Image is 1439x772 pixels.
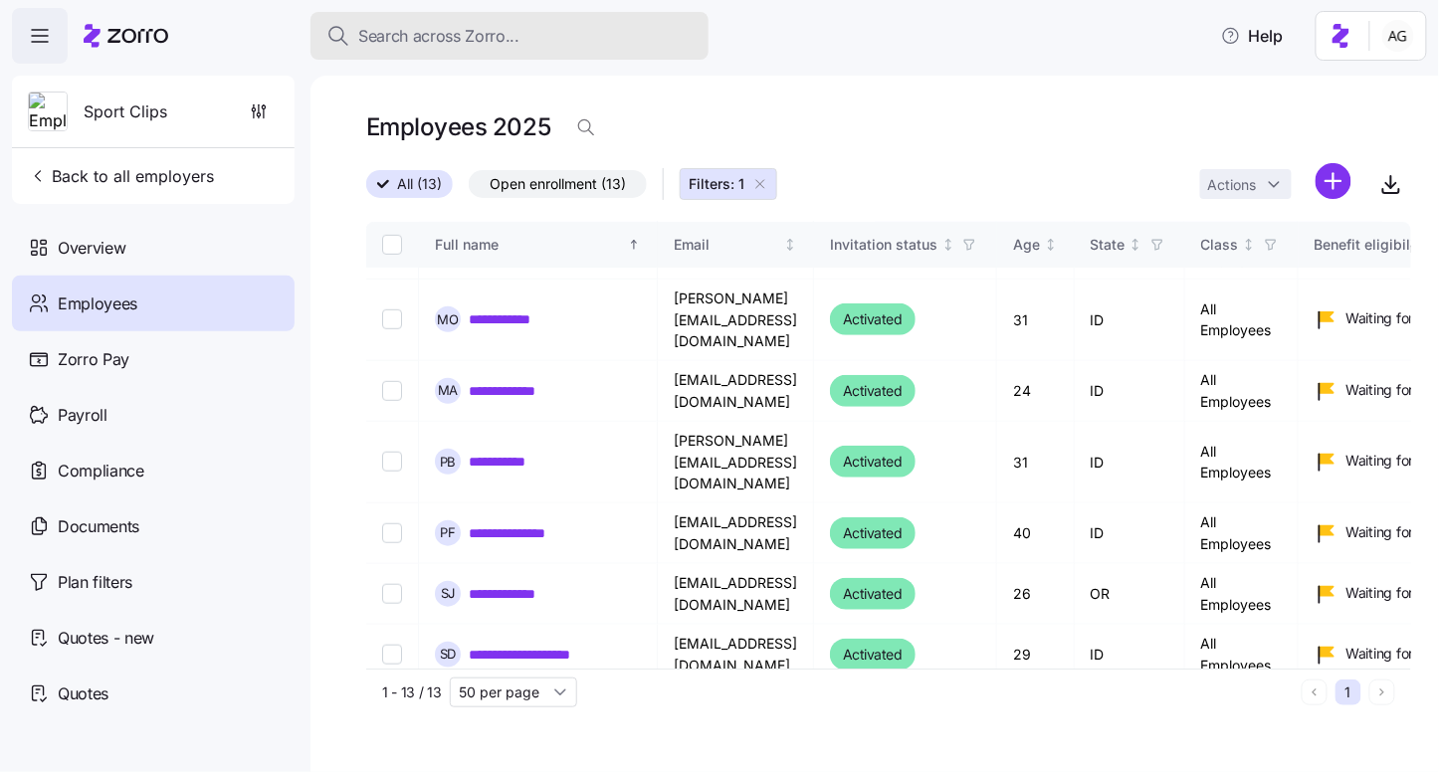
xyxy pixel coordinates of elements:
a: Plan filters [12,554,295,610]
a: Overview [12,220,295,276]
span: Open enrollment (13) [490,171,626,197]
span: M O [437,313,459,326]
span: S D [440,648,457,661]
h1: Employees 2025 [366,111,550,142]
td: All Employees [1185,503,1299,564]
td: 31 [997,280,1075,361]
td: [EMAIL_ADDRESS][DOMAIN_NAME] [658,361,814,422]
td: All Employees [1185,280,1299,361]
th: Full nameSorted ascending [419,222,658,268]
td: [EMAIL_ADDRESS][DOMAIN_NAME] [658,503,814,564]
div: Not sorted [1242,238,1256,252]
th: AgeNot sorted [997,222,1075,268]
span: Zorro Pay [58,347,129,372]
img: 5fc55c57e0610270ad857448bea2f2d5 [1382,20,1414,52]
td: All Employees [1185,422,1299,503]
td: ID [1075,503,1185,564]
button: Search across Zorro... [310,12,709,60]
a: Payroll [12,387,295,443]
td: ID [1075,422,1185,503]
td: 31 [997,422,1075,503]
td: [PERSON_NAME][EMAIL_ADDRESS][DOMAIN_NAME] [658,280,814,361]
a: Zorro Pay [12,331,295,387]
div: Invitation status [830,234,937,256]
a: Documents [12,498,295,554]
span: Activated [843,521,903,545]
span: P F [440,526,456,539]
td: All Employees [1185,625,1299,685]
td: 24 [997,361,1075,422]
span: Activated [843,450,903,474]
td: ID [1075,280,1185,361]
th: StateNot sorted [1075,222,1185,268]
input: Select record 7 [382,309,402,329]
span: 1 - 13 / 13 [382,682,442,702]
a: Quotes - new [12,610,295,666]
td: 26 [997,564,1075,625]
button: Filters: 1 [680,168,777,200]
td: [EMAIL_ADDRESS][DOMAIN_NAME] [658,564,814,625]
div: Not sorted [941,238,955,252]
button: Help [1205,16,1300,56]
svg: add icon [1316,163,1351,199]
input: Select record 12 [382,645,402,665]
span: M A [438,384,459,397]
span: Compliance [58,459,144,483]
td: OR [1075,564,1185,625]
td: [PERSON_NAME][EMAIL_ADDRESS][DOMAIN_NAME] [658,422,814,503]
div: Full name [435,234,624,256]
span: P B [440,456,457,469]
span: Activated [843,582,903,606]
img: Employer logo [29,93,67,132]
div: Email [674,234,780,256]
span: Activated [843,643,903,667]
span: Sport Clips [84,99,167,124]
td: ID [1075,625,1185,685]
input: Select record 8 [382,381,402,401]
span: Quotes [58,681,108,706]
td: 29 [997,625,1075,685]
span: Quotes - new [58,626,154,651]
span: Search across Zorro... [358,24,519,49]
a: Employees [12,276,295,331]
div: Not sorted [1129,238,1142,252]
span: Actions [1208,178,1257,192]
a: Quotes [12,666,295,721]
input: Select record 9 [382,452,402,472]
span: Overview [58,236,125,261]
span: Payroll [58,403,107,428]
input: Select record 10 [382,523,402,543]
td: [EMAIL_ADDRESS][DOMAIN_NAME] [658,625,814,685]
span: All (13) [397,171,442,197]
span: Filters: 1 [689,174,744,194]
a: Compliance [12,443,295,498]
button: Back to all employers [20,156,222,196]
div: Class [1201,234,1239,256]
td: ID [1075,361,1185,422]
span: Back to all employers [28,164,214,188]
input: Select record 11 [382,584,402,604]
td: All Employees [1185,361,1299,422]
button: 1 [1336,679,1361,705]
span: Employees [58,291,137,316]
div: State [1091,234,1126,256]
span: Activated [843,379,903,403]
td: 40 [997,503,1075,564]
td: All Employees [1185,564,1299,625]
span: Help [1221,24,1284,48]
span: Activated [843,307,903,331]
div: Not sorted [783,238,797,252]
button: Next page [1369,679,1395,705]
div: Not sorted [1044,238,1058,252]
span: S J [441,587,456,600]
input: Select all records [382,235,402,255]
span: Plan filters [58,570,132,595]
button: Previous page [1302,679,1328,705]
button: Actions [1200,169,1292,199]
div: Age [1013,234,1040,256]
div: Sorted ascending [627,238,641,252]
th: Invitation statusNot sorted [814,222,997,268]
th: EmailNot sorted [658,222,814,268]
span: Documents [58,514,139,539]
th: ClassNot sorted [1185,222,1299,268]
